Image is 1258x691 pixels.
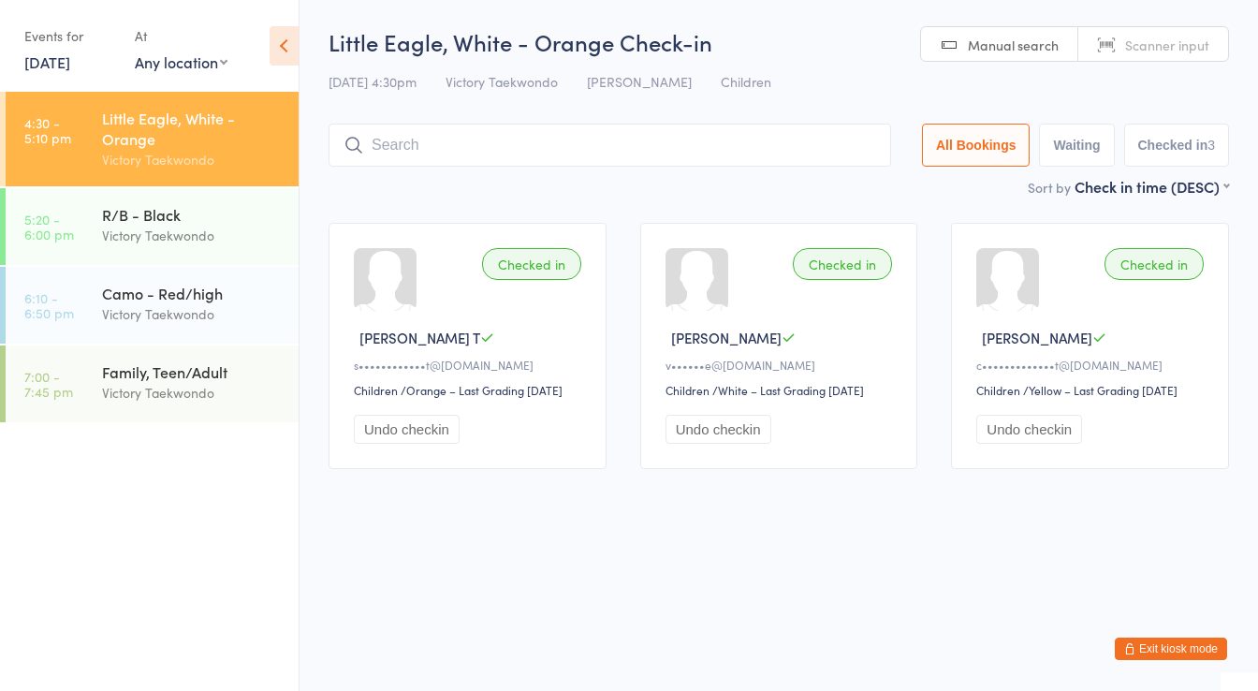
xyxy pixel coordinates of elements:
[587,72,692,91] span: [PERSON_NAME]
[721,72,771,91] span: Children
[1125,36,1209,54] span: Scanner input
[446,72,558,91] span: Victory Taekwondo
[354,415,460,444] button: Undo checkin
[976,357,1209,373] div: c•••••••••••••t@[DOMAIN_NAME]
[102,303,283,325] div: Victory Taekwondo
[482,248,581,280] div: Checked in
[6,188,299,265] a: 5:20 -6:00 pmR/B - BlackVictory Taekwondo
[1207,138,1215,153] div: 3
[712,382,864,398] span: / White – Last Grading [DATE]
[24,115,71,145] time: 4:30 - 5:10 pm
[135,21,227,51] div: At
[1124,124,1230,167] button: Checked in3
[102,149,283,170] div: Victory Taekwondo
[922,124,1031,167] button: All Bookings
[135,51,227,72] div: Any location
[6,345,299,422] a: 7:00 -7:45 pmFamily, Teen/AdultVictory Taekwondo
[24,369,73,399] time: 7:00 - 7:45 pm
[1104,248,1204,280] div: Checked in
[666,415,771,444] button: Undo checkin
[401,382,563,398] span: / Orange – Last Grading [DATE]
[329,72,417,91] span: [DATE] 4:30pm
[329,124,891,167] input: Search
[102,108,283,149] div: Little Eagle, White - Orange
[102,204,283,225] div: R/B - Black
[976,382,1020,398] div: Children
[671,328,782,347] span: [PERSON_NAME]
[24,21,116,51] div: Events for
[6,267,299,344] a: 6:10 -6:50 pmCamo - Red/highVictory Taekwondo
[1023,382,1178,398] span: / Yellow – Last Grading [DATE]
[329,26,1229,57] h2: Little Eagle, White - Orange Check-in
[354,382,398,398] div: Children
[102,382,283,404] div: Victory Taekwondo
[24,212,74,242] time: 5:20 - 6:00 pm
[976,415,1082,444] button: Undo checkin
[102,283,283,303] div: Camo - Red/high
[982,328,1092,347] span: [PERSON_NAME]
[1039,124,1114,167] button: Waiting
[102,225,283,246] div: Victory Taekwondo
[359,328,480,347] span: [PERSON_NAME] T
[1028,178,1071,197] label: Sort by
[354,357,587,373] div: s••••••••••••t@[DOMAIN_NAME]
[24,290,74,320] time: 6:10 - 6:50 pm
[793,248,892,280] div: Checked in
[1075,176,1229,197] div: Check in time (DESC)
[102,361,283,382] div: Family, Teen/Adult
[1115,638,1227,660] button: Exit kiosk mode
[968,36,1059,54] span: Manual search
[666,357,899,373] div: v••••••e@[DOMAIN_NAME]
[6,92,299,186] a: 4:30 -5:10 pmLittle Eagle, White - OrangeVictory Taekwondo
[666,382,709,398] div: Children
[24,51,70,72] a: [DATE]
